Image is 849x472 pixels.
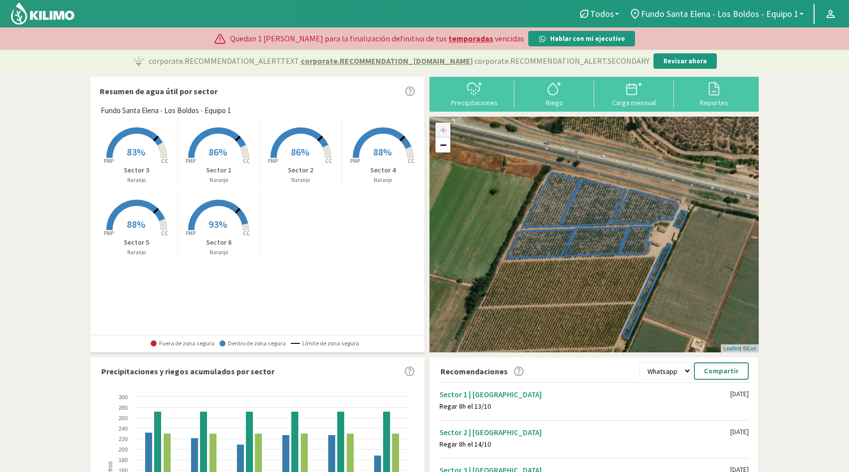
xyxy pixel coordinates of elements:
[291,146,309,158] span: 86%
[119,394,128,400] text: 300
[96,248,178,257] p: Naranjo
[663,56,707,66] p: Revisar ahora
[641,8,799,19] span: Fundo Santa Elena - Los Boldos - Equipo 1
[96,176,178,184] p: Naranjo
[434,80,514,107] button: Precipitaciones
[119,436,128,442] text: 220
[161,157,168,164] tspan: CC
[439,440,730,449] div: Regar 8h el 14/10
[301,55,473,67] span: corporate.RECOMMENDATION_[DOMAIN_NAME]
[342,165,424,175] p: Sector 4
[96,165,178,175] p: Sector 3
[268,157,278,164] tspan: PMP
[439,390,730,399] div: Sector 1 | [GEOGRAPHIC_DATA]
[590,8,614,19] span: Todos
[127,146,145,158] span: 83%
[10,1,75,25] img: Kilimo
[373,146,392,158] span: 88%
[528,31,635,47] button: Hablar con mi ejecutivo
[119,426,128,432] text: 240
[495,32,524,44] span: vencidas
[161,230,168,237] tspan: CC
[151,340,214,347] span: Fuera de zona segura
[325,157,332,164] tspan: CC
[96,237,178,248] p: Sector 5
[594,80,674,107] button: Carga mensual
[186,230,196,237] tspan: PMP
[119,457,128,463] text: 180
[260,165,342,175] p: Sector 2
[747,345,756,351] a: Esri
[437,99,511,106] div: Precipitaciones
[721,344,759,353] div: | ©
[514,80,594,107] button: Riego
[104,157,114,164] tspan: PMP
[730,428,749,436] div: [DATE]
[209,218,227,230] span: 93%
[677,99,751,106] div: Reportes
[674,80,754,107] button: Reportes
[119,415,128,421] text: 260
[104,230,114,237] tspan: PMP
[100,85,217,97] p: Resumen de agua útil por sector
[230,32,524,44] p: Quedan 1 [PERSON_NAME] para la finalización definitiva de tus
[448,32,493,44] span: temporadas
[694,362,749,380] button: Compartir
[119,405,128,411] text: 280
[149,55,649,67] p: corporate.RECOMMENDATION_ALERT.TEXT
[597,99,671,106] div: Carga mensual
[178,176,260,184] p: Naranjo
[474,55,649,67] span: corporate.RECOMMENDATION_ALERT.SECONDARY
[219,340,286,347] span: Dentro de zona segura
[178,237,260,248] p: Sector 6
[653,53,717,69] button: Revisar ahora
[435,138,450,153] a: Zoom out
[178,165,260,175] p: Sector 1
[209,146,227,158] span: 86%
[439,428,730,437] div: Sector 2 | [GEOGRAPHIC_DATA]
[101,105,231,117] span: Fundo Santa Elena - Los Boldos - Equipo 1
[350,157,360,164] tspan: PMP
[408,157,415,164] tspan: CC
[440,365,508,377] p: Recomendaciones
[291,340,359,347] span: Límite de zona segura
[550,34,625,44] p: Hablar con mi ejecutivo
[704,365,739,377] p: Compartir
[342,176,424,184] p: Naranjo
[186,157,196,164] tspan: PMP
[243,157,250,164] tspan: CC
[723,345,740,351] a: Leaflet
[730,390,749,398] div: [DATE]
[435,123,450,138] a: Zoom in
[243,230,250,237] tspan: CC
[439,402,730,411] div: Regar 8h el 13/10
[260,176,342,184] p: Naranjo
[517,99,591,106] div: Riego
[101,365,274,377] p: Precipitaciones y riegos acumulados por sector
[127,218,145,230] span: 88%
[178,248,260,257] p: Naranjo
[119,447,128,453] text: 200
